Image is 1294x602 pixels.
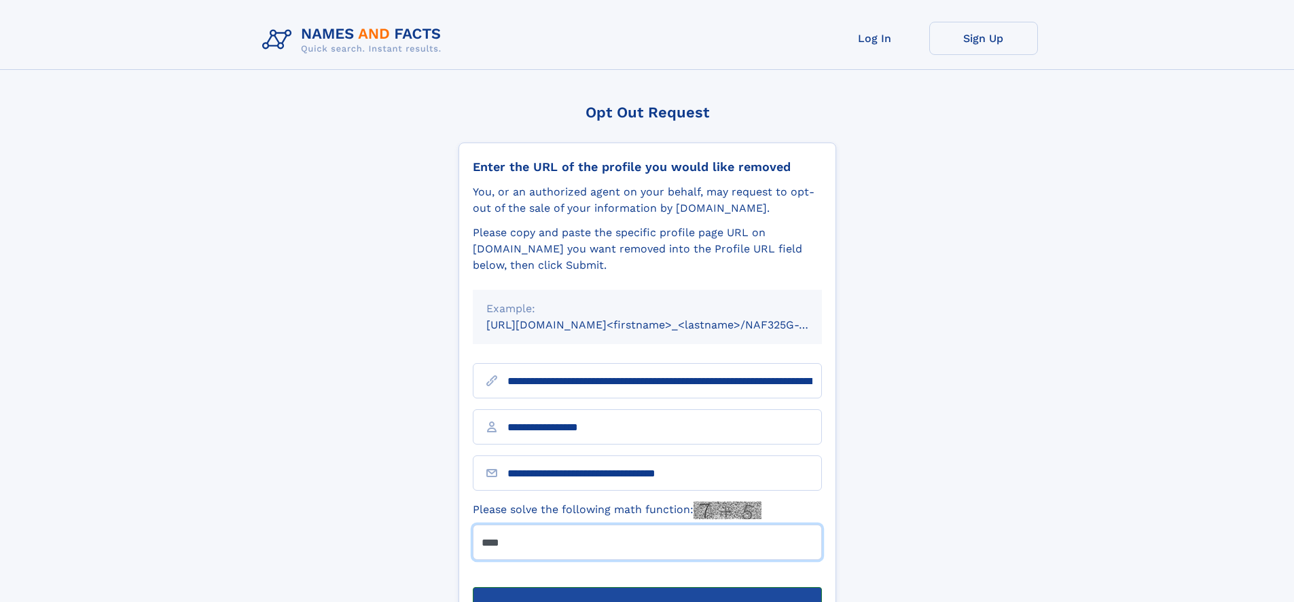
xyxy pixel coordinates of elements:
[473,184,822,217] div: You, or an authorized agent on your behalf, may request to opt-out of the sale of your informatio...
[473,159,822,174] div: Enter the URL of the profile you would like removed
[473,502,761,519] label: Please solve the following math function:
[473,225,822,274] div: Please copy and paste the specific profile page URL on [DOMAIN_NAME] you want removed into the Pr...
[459,104,836,121] div: Opt Out Request
[257,22,452,58] img: Logo Names and Facts
[821,22,929,55] a: Log In
[929,22,1038,55] a: Sign Up
[486,301,808,317] div: Example:
[486,318,848,331] small: [URL][DOMAIN_NAME]<firstname>_<lastname>/NAF325G-xxxxxxxx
